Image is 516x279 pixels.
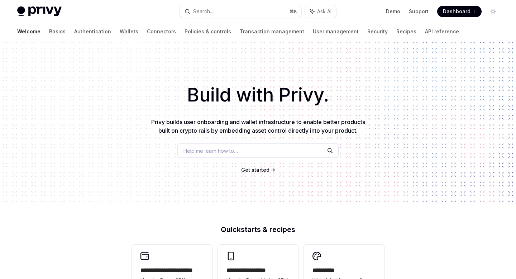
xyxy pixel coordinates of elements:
[151,118,365,134] span: Privy builds user onboarding and wallet infrastructure to enable better products built on crypto ...
[11,81,505,109] h1: Build with Privy.
[443,8,470,15] span: Dashboard
[241,167,269,173] span: Get started
[317,8,331,15] span: Ask AI
[185,23,231,40] a: Policies & controls
[180,5,301,18] button: Search...⌘K
[313,23,359,40] a: User management
[193,7,213,16] div: Search...
[305,5,336,18] button: Ask AI
[409,8,429,15] a: Support
[74,23,111,40] a: Authentication
[241,166,269,174] a: Get started
[120,23,138,40] a: Wallets
[17,6,62,16] img: light logo
[396,23,416,40] a: Recipes
[425,23,459,40] a: API reference
[386,8,400,15] a: Demo
[49,23,66,40] a: Basics
[147,23,176,40] a: Connectors
[437,6,482,17] a: Dashboard
[183,147,238,155] span: Help me learn how to…
[17,23,40,40] a: Welcome
[132,226,384,233] h2: Quickstarts & recipes
[367,23,388,40] a: Security
[290,9,297,14] span: ⌘ K
[487,6,499,17] button: Toggle dark mode
[240,23,304,40] a: Transaction management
